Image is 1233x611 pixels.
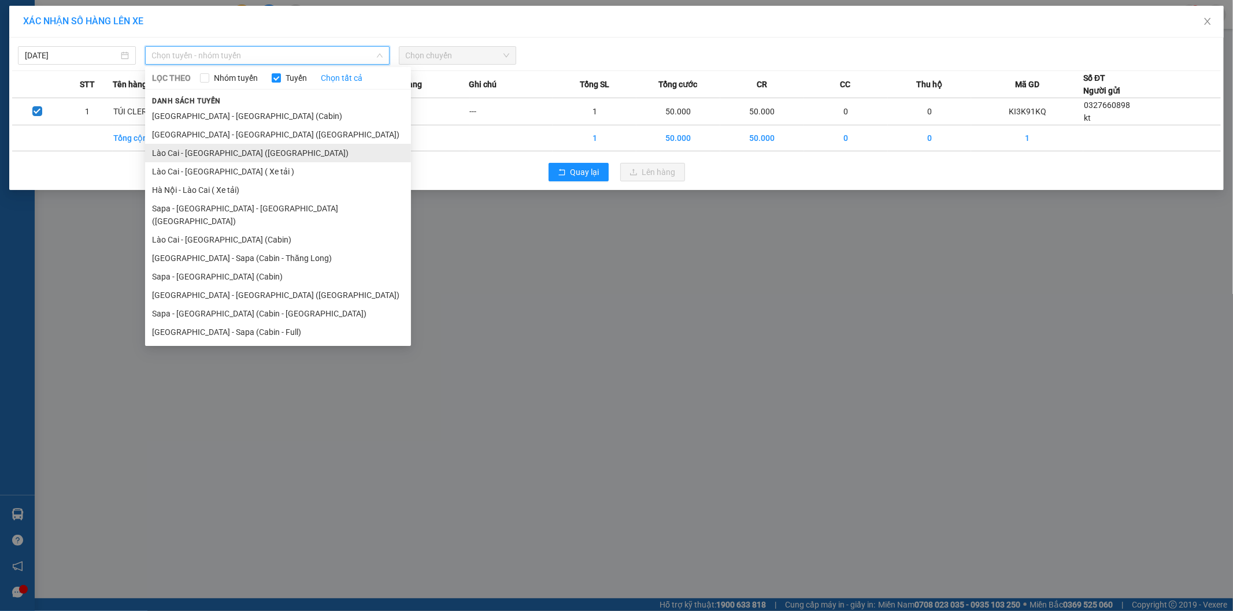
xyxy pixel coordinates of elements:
span: Thu hộ [916,78,942,91]
span: close [1203,17,1212,26]
h2: VP Nhận: VP Nhận 779 Giải Phóng [61,67,279,176]
span: CR [757,78,767,91]
li: [GEOGRAPHIC_DATA] - Sapa (Cabin - Thăng Long) [145,249,411,267]
b: Sao Việt [70,27,141,46]
span: CC [840,78,851,91]
span: Chọn tuyến - nhóm tuyến [152,47,383,64]
li: Lào Cai - [GEOGRAPHIC_DATA] ( Xe tải ) [145,162,411,181]
td: 0 [804,98,888,125]
img: logo.jpg [6,9,64,67]
td: 0 [888,98,972,125]
li: Lào Cai - [GEOGRAPHIC_DATA] (Cabin) [145,230,411,249]
a: Chọn tất cả [321,72,362,84]
li: Sapa - [GEOGRAPHIC_DATA] (Cabin - [GEOGRAPHIC_DATA]) [145,304,411,323]
span: Tuyến [281,72,312,84]
span: Tổng SL [580,78,609,91]
button: rollbackQuay lại [549,163,609,181]
span: Tên hàng [113,78,147,91]
li: Lào Cai - [GEOGRAPHIC_DATA] ([GEOGRAPHIC_DATA]) [145,144,411,162]
td: 1 [62,98,113,125]
td: 1 [553,98,636,125]
td: 50.000 [720,125,804,151]
td: --- [469,98,553,125]
span: Nhóm tuyến [209,72,262,84]
span: LỌC THEO [152,72,191,84]
b: [DOMAIN_NAME] [154,9,279,28]
span: rollback [558,168,566,177]
span: Quay lại [571,166,599,178]
span: Tổng cước [659,78,698,91]
span: down [376,52,383,59]
td: 1 [971,125,1083,151]
li: [GEOGRAPHIC_DATA] - [GEOGRAPHIC_DATA] ([GEOGRAPHIC_DATA]) [145,286,411,304]
span: Ghi chú [469,78,497,91]
span: STT [80,78,95,91]
span: kt [1084,113,1091,122]
td: 50.000 [636,125,720,151]
li: Hà Nội - Lào Cai ( Xe tải) [145,181,411,199]
li: Sapa - [GEOGRAPHIC_DATA] - [GEOGRAPHIC_DATA] ([GEOGRAPHIC_DATA]) [145,199,411,230]
span: Mã GD [1015,78,1039,91]
li: [GEOGRAPHIC_DATA] - [GEOGRAPHIC_DATA] ([GEOGRAPHIC_DATA]) [145,125,411,144]
li: [GEOGRAPHIC_DATA] - [GEOGRAPHIC_DATA] (Cabin) [145,107,411,125]
div: Số ĐT Người gửi [1083,72,1120,97]
td: 1 [553,125,636,151]
li: Sapa - [GEOGRAPHIC_DATA] (Cabin) [145,267,411,286]
td: Tổng cộng [113,125,197,151]
td: TÚI CLERL [113,98,197,125]
td: 0 [888,125,972,151]
button: uploadLên hàng [620,163,685,181]
h2: KI3K91KQ [6,67,93,86]
span: Chọn chuyến [406,47,510,64]
td: --- [386,98,469,125]
td: 50.000 [636,98,720,125]
span: XÁC NHẬN SỐ HÀNG LÊN XE [23,16,143,27]
td: KI3K91KQ [971,98,1083,125]
li: [GEOGRAPHIC_DATA] - Sapa (Cabin - Full) [145,323,411,341]
span: Danh sách tuyến [145,96,228,106]
input: 15/09/2025 [25,49,119,62]
span: 0327660898 [1084,100,1130,110]
button: Close [1191,6,1224,38]
td: 0 [804,125,888,151]
td: 50.000 [720,98,804,125]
